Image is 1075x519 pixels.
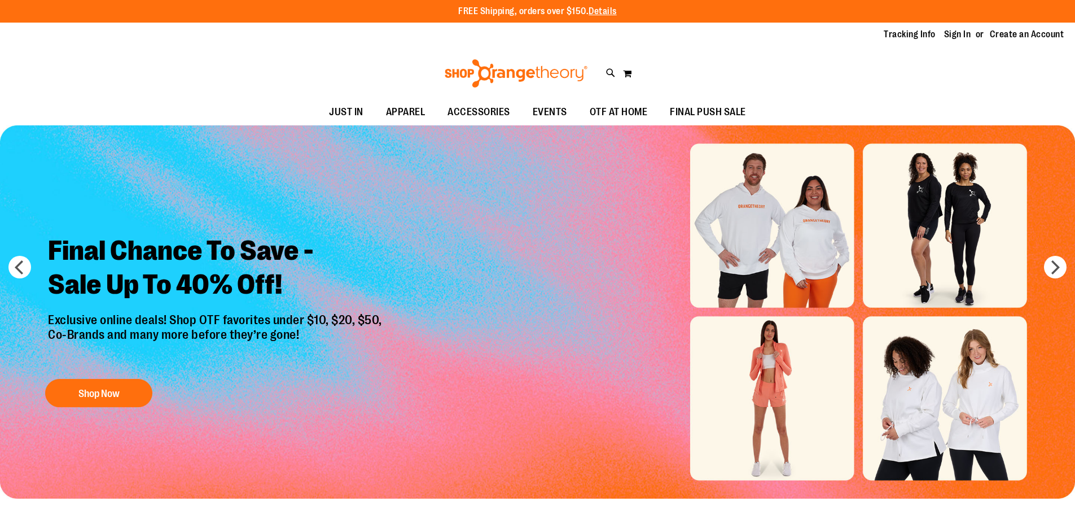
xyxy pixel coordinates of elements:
button: prev [8,256,31,278]
span: EVENTS [533,99,567,125]
p: Exclusive online deals! Shop OTF favorites under $10, $20, $50, Co-Brands and many more before th... [40,313,393,368]
a: Sign In [944,28,971,41]
span: APPAREL [386,99,425,125]
a: Create an Account [990,28,1064,41]
button: Shop Now [45,379,152,407]
p: FREE Shipping, orders over $150. [458,5,617,18]
span: ACCESSORIES [447,99,510,125]
a: Final Chance To Save -Sale Up To 40% Off! Exclusive online deals! Shop OTF favorites under $10, $... [40,225,393,413]
h2: Final Chance To Save - Sale Up To 40% Off! [40,225,393,313]
a: Details [589,6,617,16]
span: FINAL PUSH SALE [670,99,746,125]
span: OTF AT HOME [590,99,648,125]
button: next [1044,256,1067,278]
a: Tracking Info [884,28,936,41]
span: JUST IN [329,99,363,125]
img: Shop Orangetheory [443,59,589,88]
